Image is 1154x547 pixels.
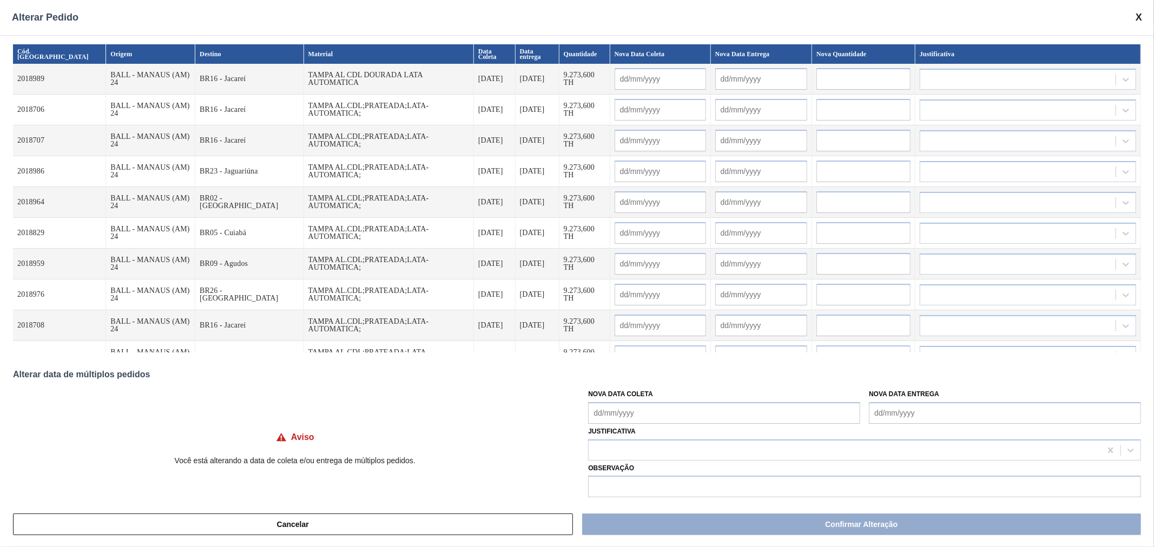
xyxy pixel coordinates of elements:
td: TAMPA AL.CDL;PRATEADA;LATA-AUTOMATICA; [304,125,474,156]
label: Justificativa [588,428,636,435]
td: [DATE] [474,218,516,249]
td: BALL - MANAUS (AM) 24 [106,95,195,125]
th: Destino [195,44,304,64]
input: dd/mm/yyyy [869,402,1141,424]
input: dd/mm/yyyy [615,345,706,367]
span: Alterar Pedido [12,12,78,23]
input: dd/mm/yyyy [615,130,706,151]
input: dd/mm/yyyy [615,161,706,182]
td: BALL - MANAUS (AM) 24 [106,156,195,187]
input: dd/mm/yyyy [615,191,706,213]
td: 2018976 [13,279,106,310]
th: Origem [106,44,195,64]
button: Cancelar [13,513,573,535]
label: Nova Data Entrega [869,390,939,398]
td: 9.273,600 TH [559,218,610,249]
td: TAMPA AL.CDL;PRATEADA;LATA-AUTOMATICA; [304,310,474,341]
td: 2018706 [13,95,106,125]
label: Observação [588,461,1141,476]
td: BALL - MANAUS (AM) 24 [106,279,195,310]
td: [DATE] [474,125,516,156]
td: [DATE] [474,341,516,372]
input: dd/mm/yyyy [615,99,706,121]
td: [DATE] [474,279,516,310]
th: Nova Data Entrega [711,44,812,64]
td: TAMPA AL CDL DOURADA LATA AUTOMATICA [304,64,474,95]
th: Quantidade [559,44,610,64]
input: dd/mm/yyyy [715,345,807,367]
p: Você está alterando a data de coleta e/ou entrega de múltiplos pedidos. [13,456,577,465]
td: BR16 - Jacareí [195,341,304,372]
td: 2018709 [13,341,106,372]
td: [DATE] [516,310,559,341]
td: TAMPA AL.CDL;PRATEADA;LATA-AUTOMATICA; [304,279,474,310]
td: 2018989 [13,64,106,95]
td: BALL - MANAUS (AM) 24 [106,310,195,341]
td: BALL - MANAUS (AM) 24 [106,341,195,372]
td: 2018964 [13,187,106,218]
input: dd/mm/yyyy [715,99,807,121]
th: Data entrega [516,44,559,64]
input: dd/mm/yyyy [715,161,807,182]
td: BR23 - Jaguariúna [195,156,304,187]
input: dd/mm/yyyy [615,315,706,336]
td: [DATE] [516,279,559,310]
td: 9.273,600 TH [559,341,610,372]
label: Nova Data Coleta [588,390,653,398]
td: TAMPA AL.CDL;PRATEADA;LATA-AUTOMATICA; [304,218,474,249]
td: BALL - MANAUS (AM) 24 [106,125,195,156]
td: [DATE] [474,156,516,187]
td: [DATE] [474,95,516,125]
td: BALL - MANAUS (AM) 24 [106,187,195,218]
td: BALL - MANAUS (AM) 24 [106,218,195,249]
td: BR05 - Cuiabá [195,218,304,249]
td: TAMPA AL.CDL;PRATEADA;LATA-AUTOMATICA; [304,249,474,279]
td: TAMPA AL.CDL;PRATEADA;LATA-AUTOMATICA; [304,187,474,218]
input: dd/mm/yyyy [715,284,807,305]
th: Nova Quantidade [812,44,915,64]
td: BR16 - Jacareí [195,125,304,156]
td: BR02 - [GEOGRAPHIC_DATA] [195,187,304,218]
input: dd/mm/yyyy [615,284,706,305]
td: 9.273,600 TH [559,64,610,95]
input: dd/mm/yyyy [715,222,807,244]
input: dd/mm/yyyy [715,130,807,151]
td: BR16 - Jacareí [195,310,304,341]
td: [DATE] [516,95,559,125]
td: BR16 - Jacareí [195,64,304,95]
th: Justificativa [915,44,1141,64]
td: [DATE] [516,187,559,218]
td: TAMPA AL.CDL;PRATEADA;LATA-AUTOMATICA; [304,95,474,125]
td: 9.273,600 TH [559,156,610,187]
input: dd/mm/yyyy [715,68,807,90]
td: BALL - MANAUS (AM) 24 [106,249,195,279]
td: [DATE] [516,125,559,156]
td: [DATE] [474,249,516,279]
td: [DATE] [474,187,516,218]
input: dd/mm/yyyy [715,191,807,213]
td: 2018707 [13,125,106,156]
td: 9.273,600 TH [559,249,610,279]
td: 9.273,600 TH [559,187,610,218]
td: 9.273,600 TH [559,95,610,125]
td: BALL - MANAUS (AM) 24 [106,64,195,95]
input: dd/mm/yyyy [715,315,807,336]
td: [DATE] [516,218,559,249]
td: [DATE] [516,341,559,372]
td: [DATE] [516,156,559,187]
th: Cód. [GEOGRAPHIC_DATA] [13,44,106,64]
th: Data Coleta [474,44,516,64]
td: 9.273,600 TH [559,310,610,341]
td: BR09 - Agudos [195,249,304,279]
input: dd/mm/yyyy [615,222,706,244]
input: dd/mm/yyyy [615,253,706,275]
td: BR16 - Jacareí [195,95,304,125]
td: 9.273,600 TH [559,125,610,156]
td: [DATE] [516,249,559,279]
td: TAMPA AL.CDL;PRATEADA;LATA-AUTOMATICA; [304,341,474,372]
h4: Aviso [291,432,314,442]
td: 9.273,600 TH [559,279,610,310]
td: [DATE] [474,64,516,95]
td: [DATE] [474,310,516,341]
td: BR26 - [GEOGRAPHIC_DATA] [195,279,304,310]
